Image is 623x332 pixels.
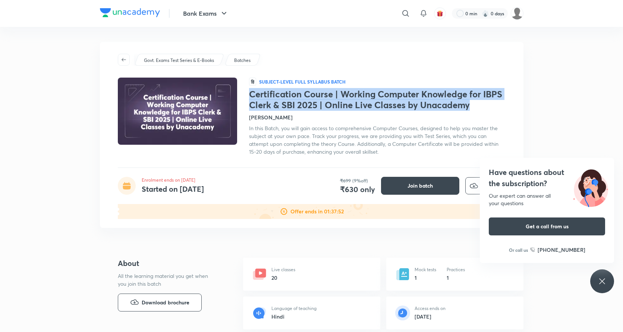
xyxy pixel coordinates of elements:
h6: 1 [415,274,436,282]
h6: [PHONE_NUMBER] [538,246,585,254]
img: Abdul Ramzeen [511,7,523,20]
a: [PHONE_NUMBER] [530,246,585,254]
span: Offer ends in 01:37:52 [290,209,344,214]
h6: Hindi [271,313,317,320]
p: Subject-level full syllabus Batch [259,79,346,85]
h6: 1 [447,274,465,282]
h6: 20 [271,274,295,282]
button: Download brochure [118,294,202,311]
p: Language of teaching [271,305,317,312]
img: Thumbnail [116,77,238,145]
a: Batches [233,57,252,64]
img: offer [279,207,288,216]
a: Govt. Exams Test Series & E-Books [142,57,215,64]
a: Company Logo [100,8,160,19]
img: streak [482,10,489,17]
p: Or call us [509,247,528,253]
span: Download brochure [142,298,189,307]
h1: Certification Course | Working Computer Knowledge for IBPS Clerk & SBI 2025 | Online Live Classes... [249,89,506,110]
img: ttu_illustration_new.svg [567,167,614,207]
img: Company Logo [100,8,160,17]
span: Join batch [408,182,433,190]
button: avatar [434,7,446,19]
img: offer [118,204,506,219]
h4: About [118,258,219,269]
h4: ₹630 only [340,184,375,195]
div: Our expert can answer all your questions [489,192,605,207]
p: Govt. Exams Test Series & E-Books [144,57,214,64]
p: Batches [234,57,251,64]
h4: [PERSON_NAME] [249,113,293,121]
p: (9%off) [352,177,368,184]
p: ₹699 [340,177,351,184]
span: In this Batch, you will gain access to comprehensive Computer Courses, designed to help you maste... [249,125,498,155]
p: All the learning material you get when you join this batch [118,272,214,288]
p: Access ends on [415,305,446,312]
button: Get a call from us [489,217,605,235]
h6: [DATE] [415,313,446,320]
p: Live classes [271,266,295,273]
button: Bank Exams [179,6,233,21]
p: Practices [447,266,465,273]
span: हि [249,78,256,86]
p: Mock tests [415,266,436,273]
h4: Started on [DATE] [142,184,204,194]
h4: Have questions about the subscription? [489,167,605,189]
img: avatar [437,10,443,17]
button: Join batch [381,177,459,195]
p: Enrolment ends on [DATE] [142,177,204,184]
